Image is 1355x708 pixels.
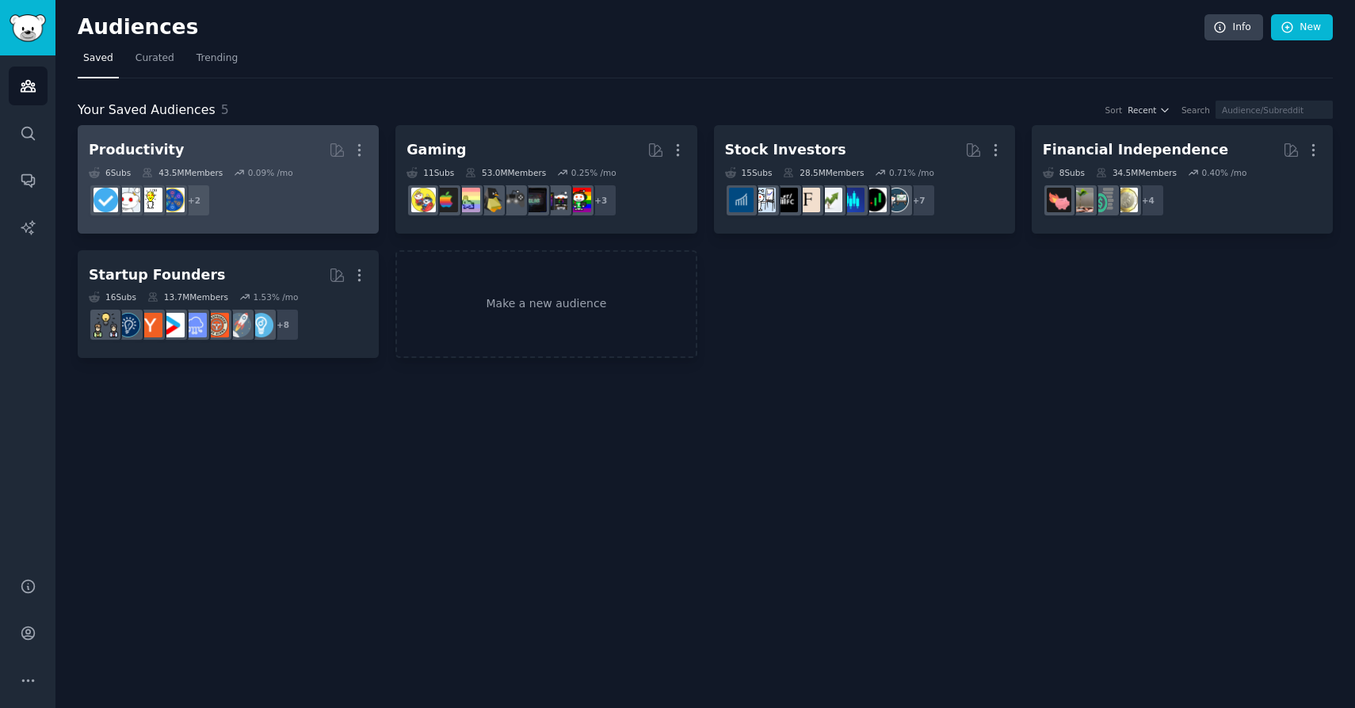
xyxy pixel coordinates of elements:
[266,308,300,341] div: + 8
[89,291,136,303] div: 16 Sub s
[567,188,591,212] img: gaming
[1128,105,1170,116] button: Recent
[221,102,229,117] span: 5
[889,167,934,178] div: 0.71 % /mo
[1043,167,1085,178] div: 8 Sub s
[1132,184,1165,217] div: + 4
[142,167,223,178] div: 43.5M Members
[1271,14,1333,41] a: New
[395,125,697,234] a: Gaming11Subs53.0MMembers0.25% /mo+3gamingpcgamingGamingLeaksAndRumoursIndieGaminglinux_gamingCozy...
[10,14,46,42] img: GummySearch logo
[584,184,617,217] div: + 3
[796,188,820,212] img: finance
[197,51,238,66] span: Trending
[433,188,458,212] img: macgaming
[78,101,216,120] span: Your Saved Audiences
[522,188,547,212] img: GamingLeaksAndRumours
[903,184,936,217] div: + 7
[94,188,118,212] img: getdisciplined
[1202,167,1247,178] div: 0.40 % /mo
[406,140,466,160] div: Gaming
[1128,105,1156,116] span: Recent
[456,188,480,212] img: CozyGamers
[1032,125,1333,234] a: Financial Independence8Subs34.5MMembers0.40% /mo+4UKPersonalFinanceFinancialPlanningFirefatFIRE
[1216,101,1333,119] input: Audience/Subreddit
[116,313,140,337] img: Entrepreneurship
[249,313,273,337] img: Entrepreneur
[544,188,569,212] img: pcgaming
[1043,140,1228,160] div: Financial Independence
[83,51,113,66] span: Saved
[1069,188,1094,212] img: Fire
[78,250,379,359] a: Startup Founders16Subs13.7MMembers1.53% /mo+8EntrepreneurstartupsEntrepreneurRideAlongSaaSstartup...
[78,15,1204,40] h2: Audiences
[138,313,162,337] img: ycombinator
[78,46,119,78] a: Saved
[135,51,174,66] span: Curated
[862,188,887,212] img: Daytrading
[1204,14,1263,41] a: Info
[395,250,697,359] a: Make a new audience
[89,265,225,285] div: Startup Founders
[1105,105,1123,116] div: Sort
[78,125,379,234] a: Productivity6Subs43.5MMembers0.09% /mo+2LifeProTipslifehacksproductivitygetdisciplined
[725,167,773,178] div: 15 Sub s
[465,167,546,178] div: 53.0M Members
[89,167,131,178] div: 6 Sub s
[500,188,525,212] img: IndieGaming
[1096,167,1177,178] div: 34.5M Members
[138,188,162,212] img: lifehacks
[725,140,846,160] div: Stock Investors
[783,167,864,178] div: 28.5M Members
[840,188,865,212] img: StockMarket
[89,140,184,160] div: Productivity
[177,184,211,217] div: + 2
[130,46,180,78] a: Curated
[147,291,228,303] div: 13.7M Members
[160,313,185,337] img: startup
[478,188,502,212] img: linux_gaming
[773,188,798,212] img: FinancialCareers
[227,313,251,337] img: startups
[94,313,118,337] img: growmybusiness
[204,313,229,337] img: EntrepreneurRideAlong
[160,188,185,212] img: LifeProTips
[1091,188,1116,212] img: FinancialPlanning
[1047,188,1071,212] img: fatFIRE
[191,46,243,78] a: Trending
[1113,188,1138,212] img: UKPersonalFinance
[884,188,909,212] img: stocks
[116,188,140,212] img: productivity
[411,188,436,212] img: GamerPals
[714,125,1015,234] a: Stock Investors15Subs28.5MMembers0.71% /mo+7stocksDaytradingStockMarketinvestingfinanceFinancialC...
[1181,105,1210,116] div: Search
[571,167,616,178] div: 0.25 % /mo
[253,291,298,303] div: 1.53 % /mo
[729,188,754,212] img: dividends
[751,188,776,212] img: options
[406,167,454,178] div: 11 Sub s
[818,188,842,212] img: investing
[182,313,207,337] img: SaaS
[248,167,293,178] div: 0.09 % /mo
